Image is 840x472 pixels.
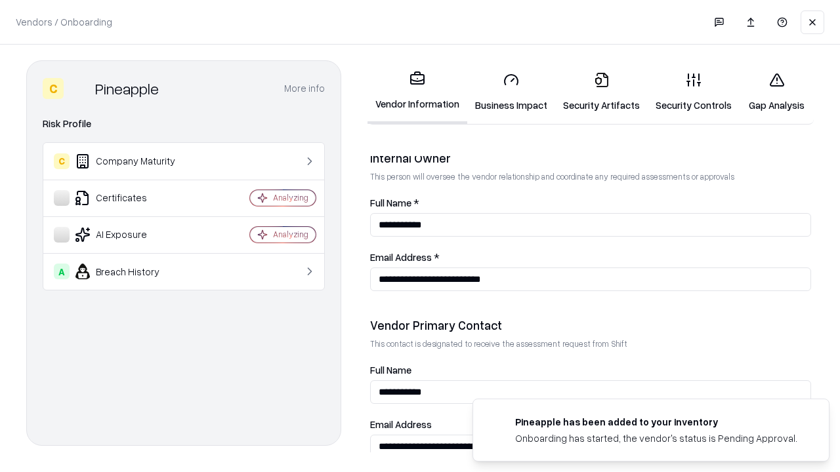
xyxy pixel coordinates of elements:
p: This contact is designated to receive the assessment request from Shift [370,338,811,349]
label: Full Name [370,365,811,375]
a: Gap Analysis [740,62,814,123]
div: Pineapple [95,78,159,99]
div: Breach History [54,264,211,279]
div: Analyzing [273,229,308,240]
a: Vendor Information [367,60,467,124]
div: Onboarding has started, the vendor's status is Pending Approval. [515,431,797,445]
div: C [43,78,64,99]
label: Email Address [370,420,811,429]
div: Company Maturity [54,153,211,169]
label: Full Name * [370,198,811,208]
div: Vendor Primary Contact [370,317,811,333]
div: Internal Owner [370,150,811,166]
img: Pineapple [69,78,90,99]
div: Risk Profile [43,116,325,132]
div: Pineapple has been added to your inventory [515,415,797,429]
div: C [54,153,70,169]
img: pineappleenergy.com [489,415,505,431]
a: Business Impact [467,62,555,123]
div: Certificates [54,190,211,206]
div: A [54,264,70,279]
a: Security Controls [648,62,740,123]
div: AI Exposure [54,227,211,243]
p: Vendors / Onboarding [16,15,112,29]
p: This person will oversee the vendor relationship and coordinate any required assessments or appro... [370,171,811,182]
button: More info [284,77,325,100]
label: Email Address * [370,252,811,262]
div: Analyzing [273,192,308,203]
a: Security Artifacts [555,62,648,123]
